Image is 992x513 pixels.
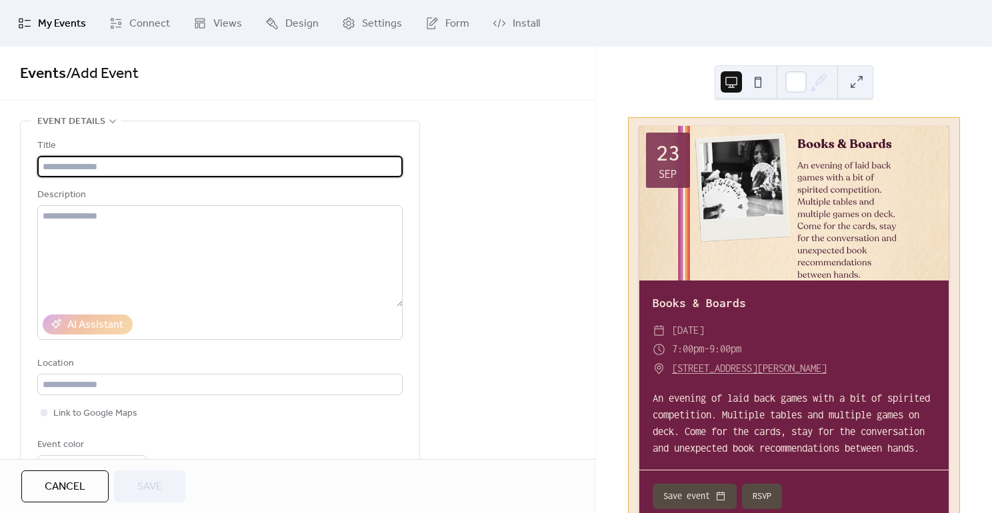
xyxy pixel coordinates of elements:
[8,5,96,41] a: My Events
[445,16,469,32] span: Form
[483,5,550,41] a: Install
[656,141,680,165] div: 23
[37,114,105,130] span: Event details
[129,16,170,32] span: Connect
[639,390,949,457] div: An evening of laid back games with a bit of spirited competition. Multiple tables and multiple ga...
[38,16,86,32] span: My Events
[653,359,665,378] div: ​
[66,59,139,89] span: / Add Event
[653,340,665,359] div: ​
[37,356,400,372] div: Location
[742,484,782,509] button: RSVP
[709,340,741,359] span: 9:00pm
[183,5,252,41] a: Views
[99,5,180,41] a: Connect
[653,321,665,340] div: ​
[659,168,677,180] div: Sep
[362,16,402,32] span: Settings
[704,340,709,359] span: -
[37,437,144,453] div: Event color
[53,406,137,422] span: Link to Google Maps
[37,187,400,203] div: Description
[332,5,412,41] a: Settings
[513,16,540,32] span: Install
[415,5,479,41] a: Form
[20,59,66,89] a: Events
[672,340,704,359] span: 7:00pm
[653,484,737,509] button: Save event
[37,138,400,154] div: Title
[639,294,949,313] div: Books & Boards
[285,16,319,32] span: Design
[213,16,242,32] span: Views
[21,470,109,502] button: Cancel
[45,479,85,495] span: Cancel
[672,321,704,340] span: [DATE]
[672,359,827,378] a: [STREET_ADDRESS][PERSON_NAME]
[255,5,329,41] a: Design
